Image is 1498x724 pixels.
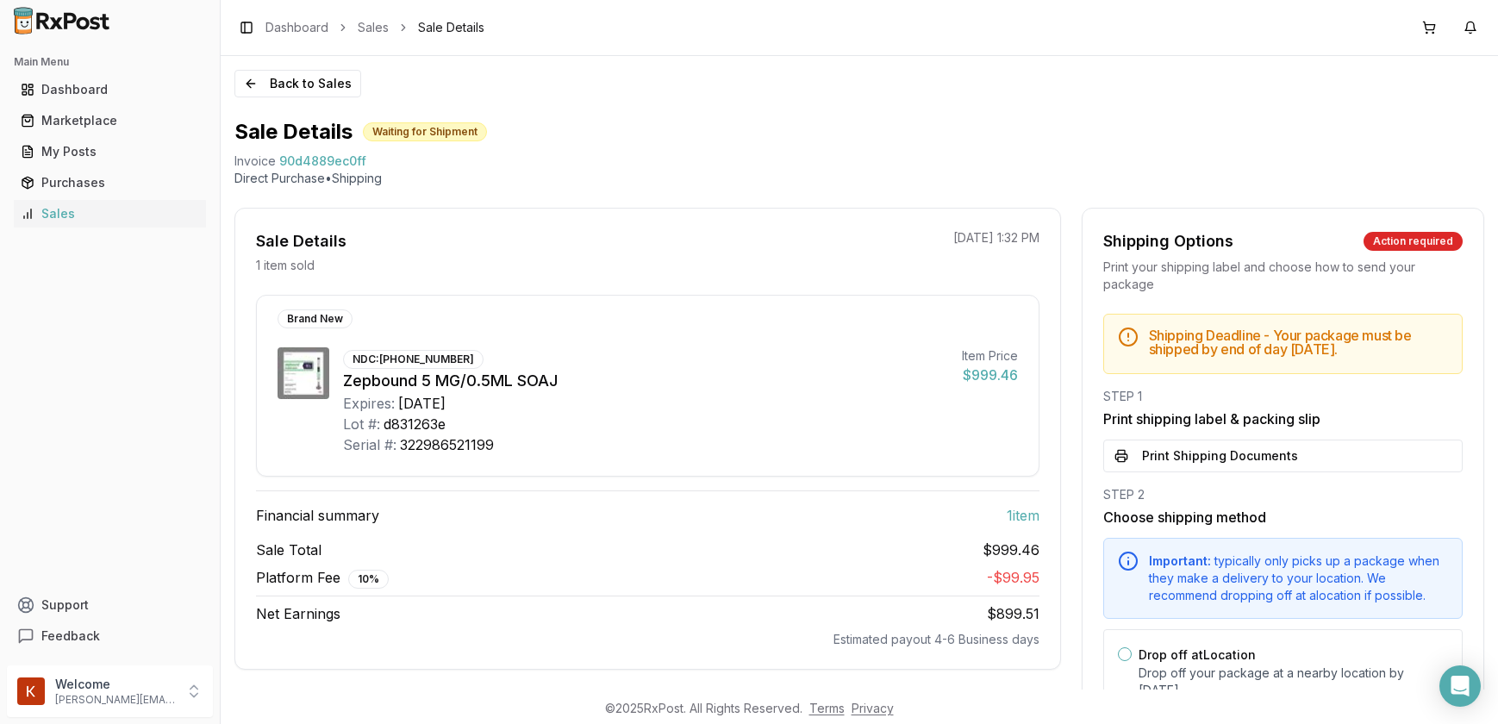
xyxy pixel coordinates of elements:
[256,257,315,274] p: 1 item sold
[256,229,346,253] div: Sale Details
[343,434,396,455] div: Serial #:
[398,393,446,414] div: [DATE]
[1149,328,1448,356] h5: Shipping Deadline - Your package must be shipped by end of day [DATE] .
[953,229,1039,247] p: [DATE] 1:32 PM
[21,143,199,160] div: My Posts
[852,701,894,715] a: Privacy
[7,200,213,228] button: Sales
[1103,388,1463,405] div: STEP 1
[278,309,353,328] div: Brand New
[234,153,276,170] div: Invoice
[279,153,366,170] span: 90d4889ec0ff
[343,414,380,434] div: Lot #:
[358,19,389,36] a: Sales
[55,676,175,693] p: Welcome
[343,350,484,369] div: NDC: [PHONE_NUMBER]
[21,174,199,191] div: Purchases
[809,701,845,715] a: Terms
[983,540,1039,560] span: $999.46
[1103,486,1463,503] div: STEP 2
[17,677,45,705] img: User avatar
[7,76,213,103] button: Dashboard
[343,369,948,393] div: Zepbound 5 MG/0.5ML SOAJ
[418,19,484,36] span: Sale Details
[384,414,446,434] div: d831263e
[256,631,1039,648] div: Estimated payout 4-6 Business days
[962,347,1018,365] div: Item Price
[1007,505,1039,526] span: 1 item
[21,205,199,222] div: Sales
[962,365,1018,385] div: $999.46
[7,107,213,134] button: Marketplace
[1103,409,1463,429] h3: Print shipping label & packing slip
[234,118,353,146] h1: Sale Details
[265,19,484,36] nav: breadcrumb
[7,7,117,34] img: RxPost Logo
[256,567,389,589] span: Platform Fee
[14,55,206,69] h2: Main Menu
[1103,229,1233,253] div: Shipping Options
[1364,232,1463,251] div: Action required
[1139,647,1256,662] label: Drop off at Location
[987,569,1039,586] span: - $99.95
[41,627,100,645] span: Feedback
[1103,440,1463,472] button: Print Shipping Documents
[14,74,206,105] a: Dashboard
[1139,665,1448,699] p: Drop off your package at a nearby location by [DATE] .
[363,122,487,141] div: Waiting for Shipment
[14,167,206,198] a: Purchases
[14,136,206,167] a: My Posts
[278,347,329,399] img: Zepbound 5 MG/0.5ML SOAJ
[21,112,199,129] div: Marketplace
[400,434,494,455] div: 322986521199
[1149,552,1448,604] div: typically only picks up a package when they make a delivery to your location. We recommend droppi...
[234,170,1484,187] p: Direct Purchase • Shipping
[1103,507,1463,527] h3: Choose shipping method
[256,505,379,526] span: Financial summary
[234,70,361,97] button: Back to Sales
[265,19,328,36] a: Dashboard
[1439,665,1481,707] div: Open Intercom Messenger
[14,105,206,136] a: Marketplace
[256,540,321,560] span: Sale Total
[1103,259,1463,293] div: Print your shipping label and choose how to send your package
[256,603,340,624] span: Net Earnings
[7,590,213,621] button: Support
[1149,553,1211,568] span: Important:
[7,138,213,165] button: My Posts
[7,169,213,197] button: Purchases
[55,693,175,707] p: [PERSON_NAME][EMAIL_ADDRESS][DOMAIN_NAME]
[7,621,213,652] button: Feedback
[21,81,199,98] div: Dashboard
[343,393,395,414] div: Expires:
[348,570,389,589] div: 10 %
[987,605,1039,622] span: $899.51
[14,198,206,229] a: Sales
